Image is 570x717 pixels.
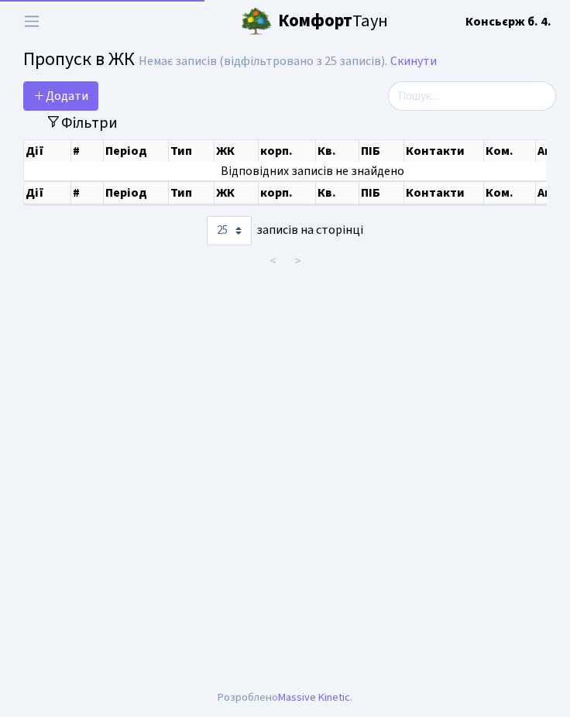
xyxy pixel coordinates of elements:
[104,140,169,162] th: Період
[36,111,128,135] button: Переключити фільтри
[316,140,359,162] th: Кв.
[215,181,259,204] th: ЖК
[484,140,536,162] th: Ком.
[23,81,98,111] a: Додати
[465,13,551,30] b: Консьєрж б. 4.
[241,6,272,37] img: logo.png
[169,181,215,204] th: Тип
[465,12,551,31] a: Консьєрж б. 4.
[359,140,404,162] th: ПІБ
[33,87,88,105] span: Додати
[259,181,316,204] th: корп.
[23,46,135,73] span: Пропуск в ЖК
[259,140,316,162] th: корп.
[71,181,104,204] th: #
[71,140,104,162] th: #
[218,689,352,706] div: Розроблено .
[104,181,169,204] th: Період
[404,140,484,162] th: Контакти
[278,689,350,705] a: Massive Kinetic
[169,140,215,162] th: Тип
[388,81,556,111] input: Пошук...
[404,181,484,204] th: Контакти
[278,9,352,33] b: Комфорт
[24,140,71,162] th: Дії
[316,181,359,204] th: Кв.
[359,181,404,204] th: ПІБ
[484,181,536,204] th: Ком.
[12,9,51,34] button: Переключити навігацію
[390,54,437,69] a: Скинути
[24,181,71,204] th: Дії
[278,9,388,35] span: Таун
[215,140,259,162] th: ЖК
[207,216,363,245] label: записів на сторінці
[139,54,387,69] div: Немає записів (відфільтровано з 25 записів).
[207,216,252,245] select: записів на сторінці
